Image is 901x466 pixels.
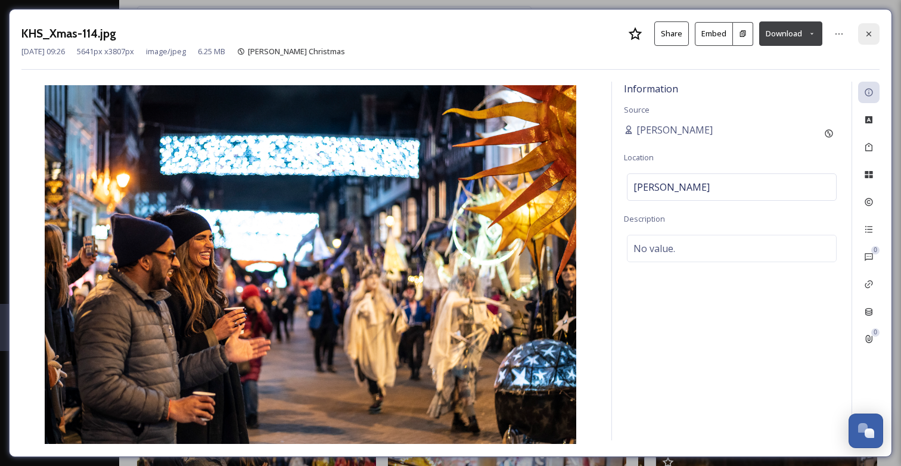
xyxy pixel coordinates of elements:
button: Open Chat [849,414,883,448]
span: Information [624,82,678,95]
span: 6.25 MB [198,46,225,57]
span: image/jpeg [146,46,186,57]
span: [PERSON_NAME] [633,180,710,194]
button: Embed [695,22,733,46]
span: Location [624,152,654,163]
button: Download [759,21,822,46]
span: Description [624,213,665,224]
span: 5641 px x 3807 px [77,46,134,57]
button: Share [654,21,689,46]
img: KHS_Xmas-114.jpg [21,85,599,444]
div: 0 [871,246,880,254]
span: [PERSON_NAME] Christmas [248,46,345,57]
span: Source [624,104,650,115]
h3: KHS_Xmas-114.jpg [21,25,116,42]
span: [PERSON_NAME] [636,123,713,137]
span: No value. [633,241,675,256]
div: 0 [871,328,880,337]
span: [DATE] 09:26 [21,46,65,57]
